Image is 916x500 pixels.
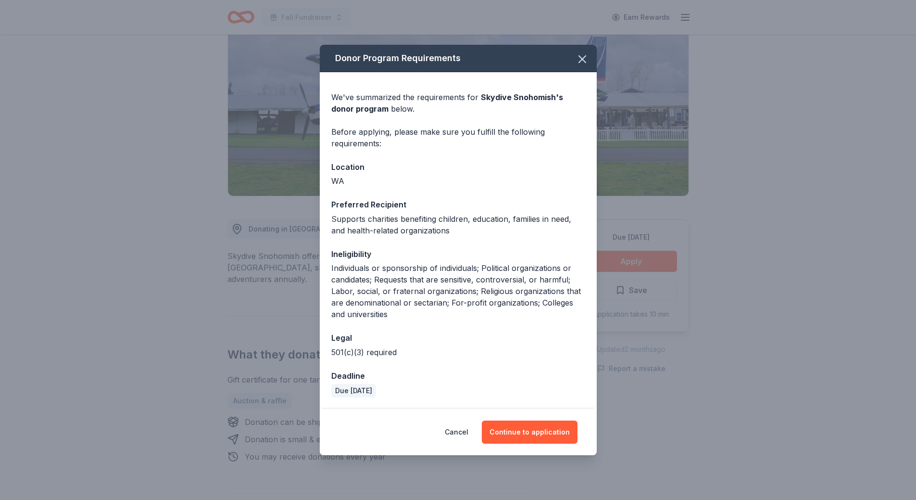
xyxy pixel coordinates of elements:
div: Deadline [331,370,585,382]
div: Ineligibility [331,248,585,260]
div: Donor Program Requirements [320,45,597,72]
div: Supports charities benefiting children, education, families in need, and health-related organizat... [331,213,585,236]
div: Location [331,161,585,173]
div: We've summarized the requirements for below. [331,91,585,115]
div: WA [331,175,585,187]
div: Individuals or sponsorship of individuals; Political organizations or candidates; Requests that a... [331,262,585,320]
div: Preferred Recipient [331,198,585,211]
button: Continue to application [482,421,577,444]
button: Cancel [445,421,468,444]
div: Before applying, please make sure you fulfill the following requirements: [331,126,585,149]
div: Due [DATE] [331,384,376,397]
div: 501(c)(3) required [331,346,585,358]
div: Legal [331,332,585,344]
